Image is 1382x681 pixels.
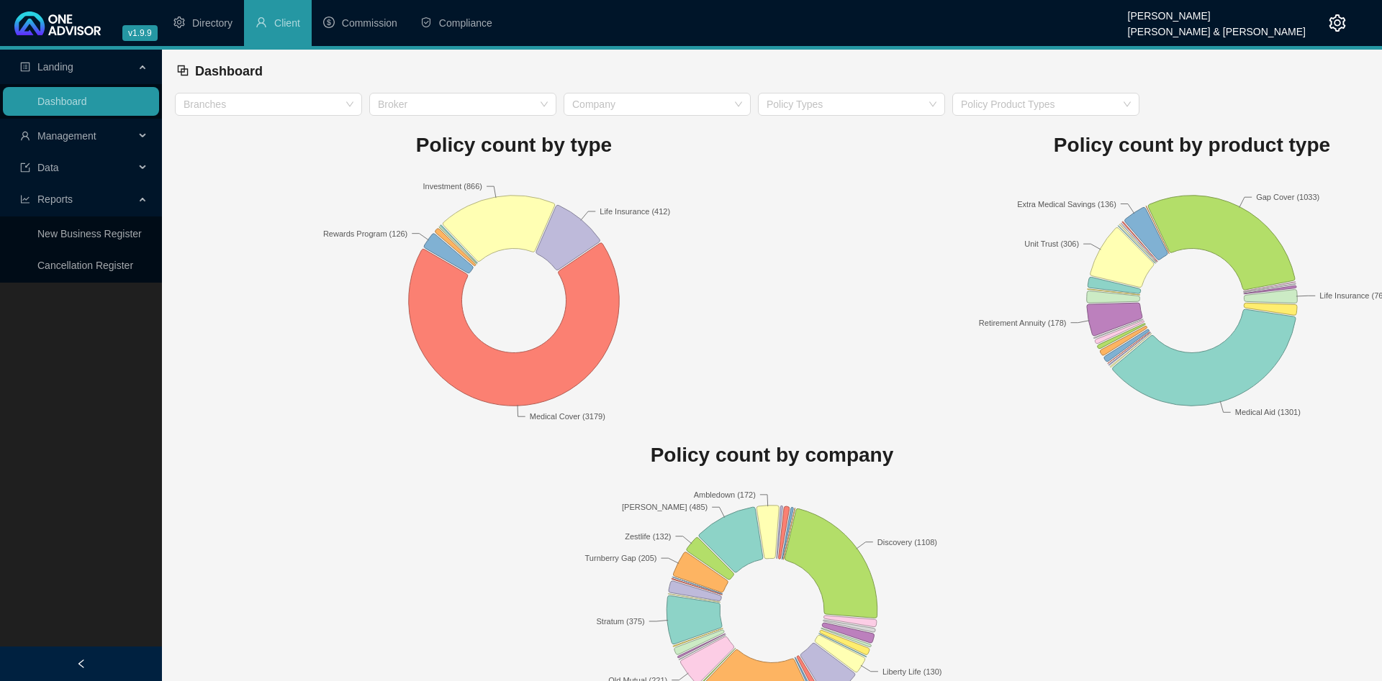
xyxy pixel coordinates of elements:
span: Dashboard [195,64,263,78]
span: Directory [192,17,232,29]
text: Turnberry Gap (205) [585,554,657,562]
text: Liberty Life (130) [882,667,942,676]
text: Discovery (1108) [877,538,937,547]
span: Client [274,17,300,29]
text: Life Insurance (412) [600,206,670,215]
span: Compliance [439,17,492,29]
a: Cancellation Register [37,260,133,271]
text: Unit Trust (306) [1024,239,1079,248]
img: 2df55531c6924b55f21c4cf5d4484680-logo-light.svg [14,12,101,35]
span: profile [20,62,30,72]
text: Zestlife (132) [625,532,671,541]
span: Commission [342,17,397,29]
text: Extra Medical Savings (136) [1017,199,1116,208]
h1: Policy count by company [175,439,1369,471]
span: Reports [37,193,73,205]
span: import [20,163,30,173]
span: line-chart [20,194,30,204]
text: Rewards Program (126) [323,229,407,237]
div: [PERSON_NAME] [1128,4,1306,19]
span: user [256,17,267,28]
span: setting [173,17,185,28]
span: left [76,659,86,669]
span: block [176,64,189,77]
span: safety [420,17,432,28]
span: dollar [323,17,335,28]
a: Dashboard [37,96,87,107]
h1: Policy count by type [175,129,853,161]
text: Medical Aid (1301) [1235,408,1301,416]
text: Ambledown (172) [694,490,756,499]
text: Investment (866) [423,182,482,191]
text: Retirement Annuity (178) [979,318,1067,326]
span: Data [37,162,59,173]
span: user [20,131,30,141]
span: Landing [37,61,73,73]
a: New Business Register [37,228,142,239]
text: [PERSON_NAME] (485) [622,503,708,511]
span: Management [37,130,96,142]
text: Medical Cover (3179) [530,412,605,421]
text: Stratum (375) [596,617,644,626]
span: v1.9.9 [122,25,158,41]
